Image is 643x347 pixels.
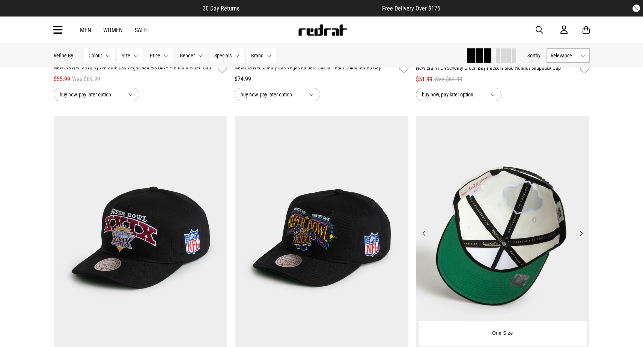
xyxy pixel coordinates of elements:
[6,3,29,26] button: Open LiveChat chat widget
[214,53,232,59] span: Specials
[254,5,367,12] iframe: Customer reviews powered by Trustpilot
[416,88,501,101] button: buy now, pay later option
[247,48,276,63] button: Brand
[434,75,462,84] span: Was $64.99
[84,48,114,63] button: Colour
[422,90,484,99] span: buy now, pay later option
[122,53,130,59] span: Size
[235,75,408,84] div: $74.99
[486,327,519,340] button: One Size
[420,229,429,238] button: Previous
[551,53,577,59] span: Relevance
[416,75,432,84] span: $51.99
[103,27,123,34] a: Women
[60,90,122,99] span: buy now, pay later option
[54,88,139,101] button: buy now, pay later option
[203,5,239,12] span: 30 Day Returns
[298,24,347,36] img: Redrat logo
[547,48,590,63] button: Relevance
[576,229,586,238] button: Next
[180,53,195,59] span: Gender
[251,53,264,59] span: Brand
[235,88,320,101] button: buy now, pay later option
[135,27,147,34] a: Sale
[54,53,73,59] p: Refine By
[54,75,70,84] span: $55.99
[536,53,541,59] span: by
[89,53,102,59] span: Colour
[527,51,541,60] button: Sortby
[416,64,577,75] a: New Era NFL 9Seventy Green Bay Packers Side Helmet Snapback Cap
[54,64,215,75] a: New Era NFL 39Thirty A-Frame Las Vegas Raiders Olive Premium Fitted Cap
[72,75,100,84] span: Was $69.99
[235,64,396,75] a: New Era NFL 59Fifty Las Vegas Raiders Official Team Colour Fitted Cap
[150,53,160,59] span: Price
[210,48,244,63] button: Specials
[146,48,173,63] button: Price
[80,27,91,34] a: Men
[117,48,143,63] button: Size
[382,5,440,12] span: Free Delivery Over $175
[241,90,303,99] span: buy now, pay later option
[176,48,207,63] button: Gender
